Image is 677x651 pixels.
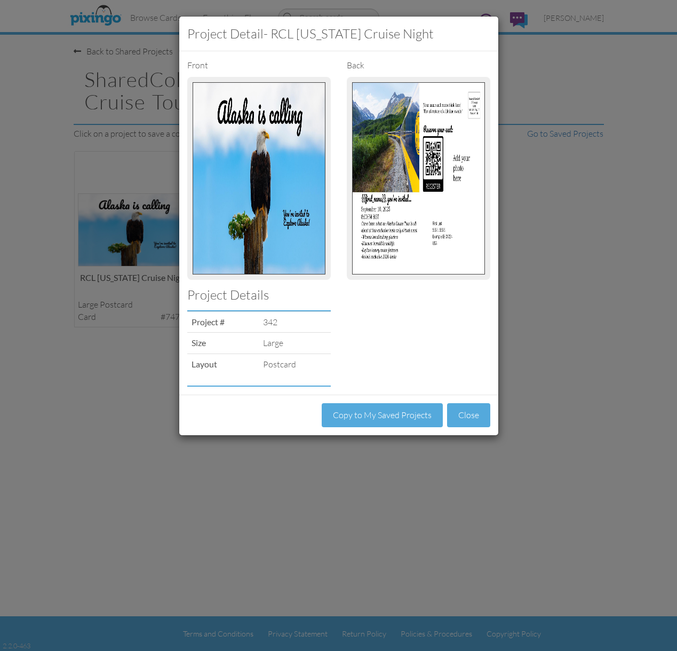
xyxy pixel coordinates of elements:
[187,25,490,43] h3: Project detail
[347,59,490,72] div: back
[447,403,490,427] button: Close
[192,338,206,348] strong: Size
[187,59,331,72] div: Front
[259,354,331,375] td: postcard
[193,82,325,274] img: 135237-1-1756743582350-c388353a3ae977e9-qa.jpg
[187,288,323,302] h3: Project Details
[259,311,331,333] td: 342
[264,26,434,42] span: - RCL [US_STATE] Cruise Night
[192,317,225,327] strong: Project #
[192,359,217,369] strong: Layout
[352,82,485,274] img: 135237-2-1756743582350-c388353a3ae977e9-qa.jpg
[259,333,331,354] td: large
[322,403,443,427] button: Copy to My Saved Projects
